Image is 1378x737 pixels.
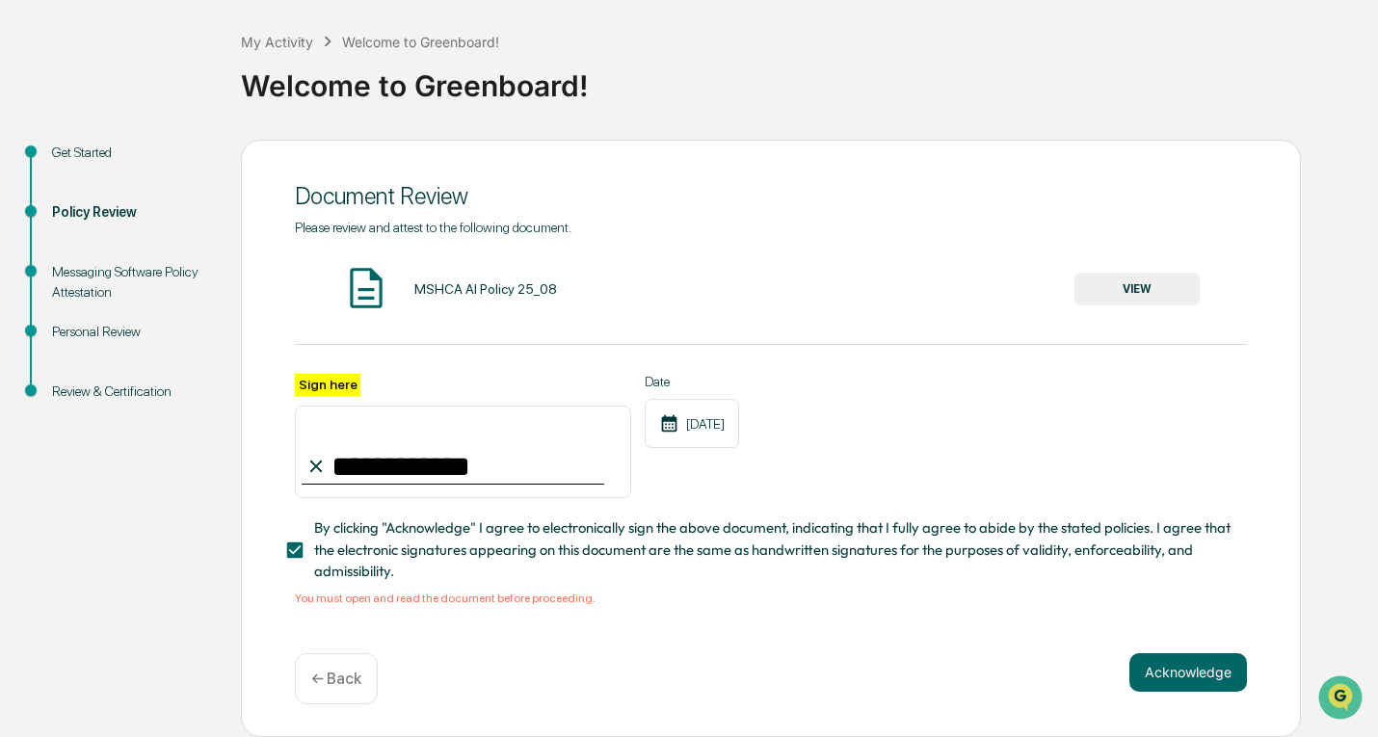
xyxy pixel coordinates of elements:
[52,322,210,342] div: Personal Review
[645,374,739,389] label: Date
[241,53,1368,103] div: Welcome to Greenboard!
[12,235,132,270] a: 🖐️Preclearance
[414,281,557,297] div: MSHCA AI Policy 25_08
[241,34,313,50] div: My Activity
[342,34,499,50] div: Welcome to Greenboard!
[52,262,210,303] div: Messaging Software Policy Attestation
[19,147,54,182] img: 1746055101610-c473b297-6a78-478c-a979-82029cc54cd1
[1316,673,1368,725] iframe: Open customer support
[132,235,247,270] a: 🗄️Attestations
[1074,273,1200,305] button: VIEW
[66,147,316,167] div: Start new chat
[311,670,361,688] p: ← Back
[295,182,1247,210] div: Document Review
[12,272,129,306] a: 🔎Data Lookup
[66,167,244,182] div: We're available if you need us!
[39,279,121,299] span: Data Lookup
[52,382,210,402] div: Review & Certification
[19,40,351,71] p: How can we help?
[192,327,233,341] span: Pylon
[39,243,124,262] span: Preclearance
[342,264,390,312] img: Document Icon
[159,243,239,262] span: Attestations
[295,592,1247,605] div: You must open and read the document before proceeding.
[19,245,35,260] div: 🖐️
[295,374,360,396] label: Sign here
[52,143,210,163] div: Get Started
[314,517,1232,582] span: By clicking "Acknowledge" I agree to electronically sign the above document, indicating that I fu...
[328,153,351,176] button: Start new chat
[1129,653,1247,692] button: Acknowledge
[19,281,35,297] div: 🔎
[295,220,571,235] span: Please review and attest to the following document.
[136,326,233,341] a: Powered byPylon
[140,245,155,260] div: 🗄️
[645,399,739,448] div: [DATE]
[52,202,210,223] div: Policy Review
